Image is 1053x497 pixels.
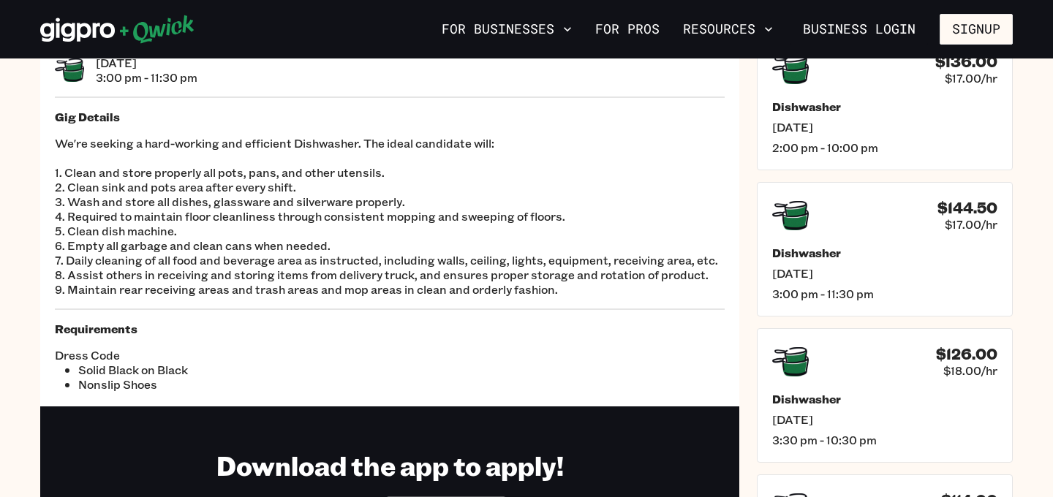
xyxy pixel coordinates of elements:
[757,182,1013,316] a: $144.50$17.00/hrDishwasher[DATE]3:00 pm - 11:30 pm
[757,36,1013,170] a: $136.00$17.00/hrDishwasher[DATE]2:00 pm - 10:00 pm
[936,345,997,363] h4: $126.00
[935,53,997,71] h4: $136.00
[945,217,997,232] span: $17.00/hr
[436,17,578,42] button: For Businesses
[772,99,997,114] h5: Dishwasher
[757,328,1013,463] a: $126.00$18.00/hrDishwasher[DATE]3:30 pm - 10:30 pm
[790,14,928,45] a: Business Login
[945,71,997,86] span: $17.00/hr
[772,140,997,155] span: 2:00 pm - 10:00 pm
[937,199,997,217] h4: $144.50
[96,70,197,85] span: 3:00 pm - 11:30 pm
[943,363,997,378] span: $18.00/hr
[78,377,390,392] li: Nonslip Shoes
[772,266,997,281] span: [DATE]
[55,322,725,336] h5: Requirements
[772,287,997,301] span: 3:00 pm - 11:30 pm
[772,392,997,406] h5: Dishwasher
[772,412,997,427] span: [DATE]
[772,246,997,260] h5: Dishwasher
[772,433,997,447] span: 3:30 pm - 10:30 pm
[55,110,725,124] h5: Gig Details
[940,14,1013,45] button: Signup
[96,56,197,70] span: [DATE]
[589,17,665,42] a: For Pros
[78,363,390,377] li: Solid Black on Black
[772,120,997,134] span: [DATE]
[55,136,725,297] p: We're seeking a hard-working and efficient Dishwasher. The ideal candidate will: 1. Clean and sto...
[216,449,564,482] h1: Download the app to apply!
[677,17,779,42] button: Resources
[55,348,390,363] span: Dress Code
